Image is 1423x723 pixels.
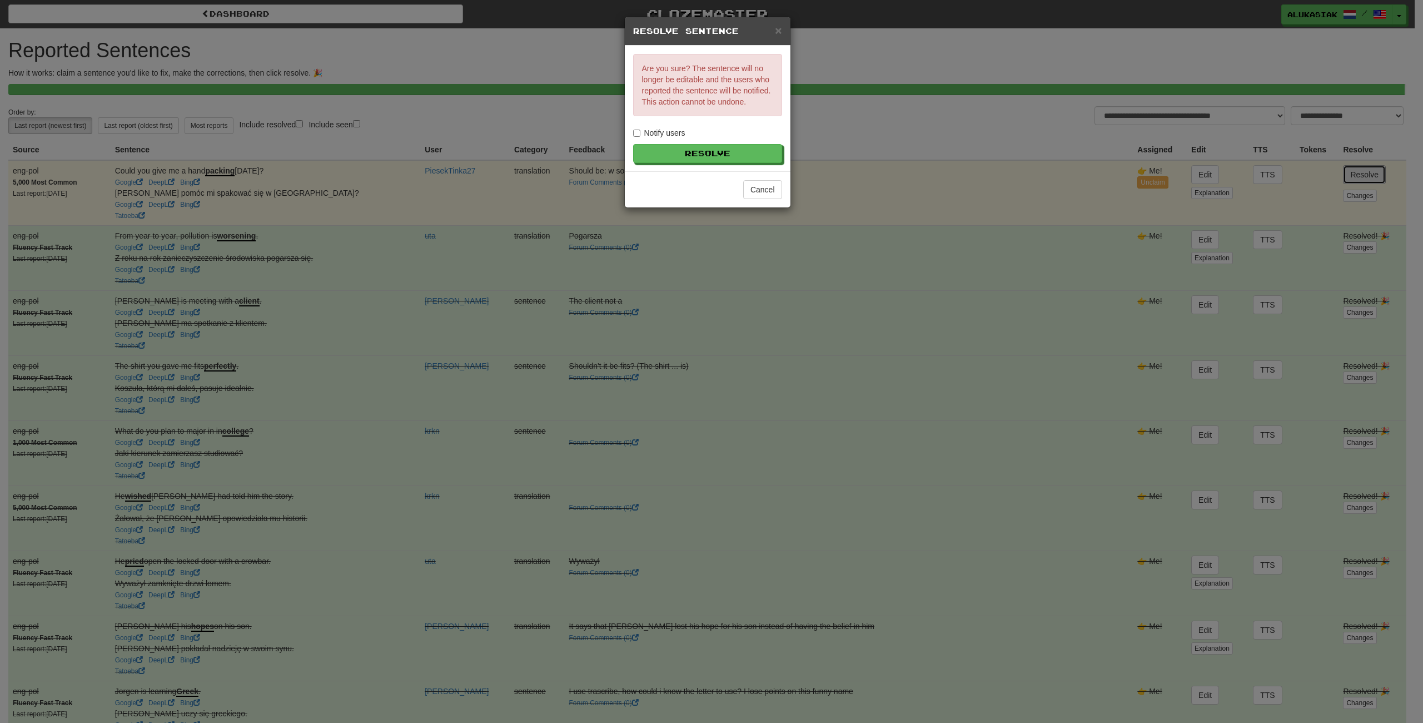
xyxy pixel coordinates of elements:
[633,26,782,37] h5: Resolve Sentence
[633,127,685,138] label: Notify users
[743,180,782,199] button: Cancel
[633,144,782,163] button: Resolve
[633,130,640,137] input: Notify users
[633,54,782,116] p: Are you sure? The sentence will no longer be editable and the users who reported the sentence wil...
[775,24,782,37] span: ×
[775,24,782,36] button: Close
